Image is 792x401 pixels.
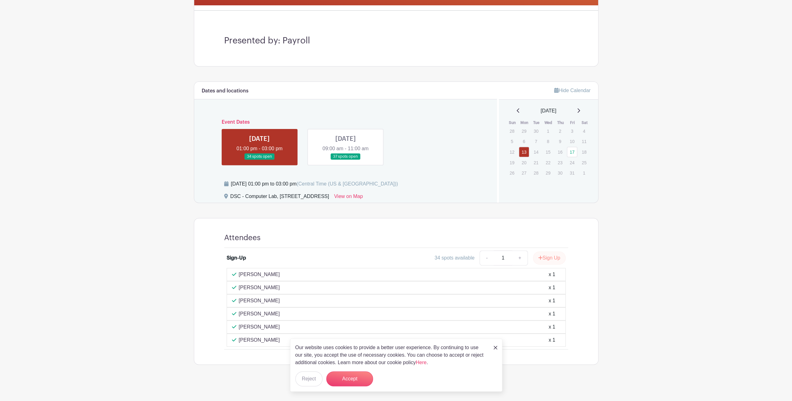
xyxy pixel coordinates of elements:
[530,120,543,126] th: Tue
[531,168,541,178] p: 28
[555,126,565,136] p: 2
[579,136,589,146] p: 11
[506,120,519,126] th: Sun
[555,158,565,167] p: 23
[567,158,577,167] p: 24
[555,168,565,178] p: 30
[531,147,541,157] p: 14
[579,168,589,178] p: 1
[531,126,541,136] p: 30
[579,158,589,167] p: 25
[507,136,517,146] p: 5
[239,297,280,304] p: [PERSON_NAME]
[555,147,565,157] p: 16
[519,147,529,157] a: 13
[548,310,555,318] div: x 1
[435,254,475,262] div: 34 spots available
[548,271,555,278] div: x 1
[480,250,494,265] a: -
[567,136,577,146] p: 10
[519,126,529,136] p: 29
[230,193,329,203] div: DSC - Computer Lab, [STREET_ADDRESS]
[531,136,541,146] p: 7
[548,284,555,291] div: x 1
[507,168,517,178] p: 26
[295,371,322,386] button: Reject
[507,126,517,136] p: 28
[224,233,261,242] h4: Attendees
[519,136,529,146] p: 6
[494,346,497,349] img: close_button-5f87c8562297e5c2d7936805f587ecaba9071eb48480494691a3f1689db116b3.svg
[531,158,541,167] p: 21
[334,193,363,203] a: View on Map
[567,120,579,126] th: Fri
[548,336,555,344] div: x 1
[543,120,555,126] th: Wed
[541,107,556,115] span: [DATE]
[231,180,398,188] div: [DATE] 01:00 pm to 03:00 pm
[326,371,373,386] button: Accept
[579,126,589,136] p: 4
[507,158,517,167] p: 19
[543,126,553,136] p: 1
[512,250,528,265] a: +
[217,119,475,125] h6: Event Dates
[554,120,567,126] th: Thu
[519,120,531,126] th: Mon
[567,168,577,178] p: 31
[519,168,529,178] p: 27
[227,254,246,262] div: Sign-Up
[295,344,487,366] p: Our website uses cookies to provide a better user experience. By continuing to use our site, you ...
[507,147,517,157] p: 12
[519,158,529,167] p: 20
[548,323,555,331] div: x 1
[239,323,280,331] p: [PERSON_NAME]
[239,271,280,278] p: [PERSON_NAME]
[543,147,553,157] p: 15
[543,158,553,167] p: 22
[239,310,280,318] p: [PERSON_NAME]
[533,251,566,265] button: Sign Up
[543,136,553,146] p: 8
[548,297,555,304] div: x 1
[543,168,553,178] p: 29
[579,147,589,157] p: 18
[224,36,568,46] h3: Presented by: Payroll
[567,126,577,136] p: 3
[416,360,427,365] a: Here
[555,136,565,146] p: 9
[202,88,248,94] h6: Dates and locations
[239,284,280,291] p: [PERSON_NAME]
[578,120,591,126] th: Sat
[554,88,590,93] a: Hide Calendar
[239,336,280,344] p: [PERSON_NAME]
[567,147,577,157] a: 17
[297,181,398,186] span: (Central Time (US & [GEOGRAPHIC_DATA]))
